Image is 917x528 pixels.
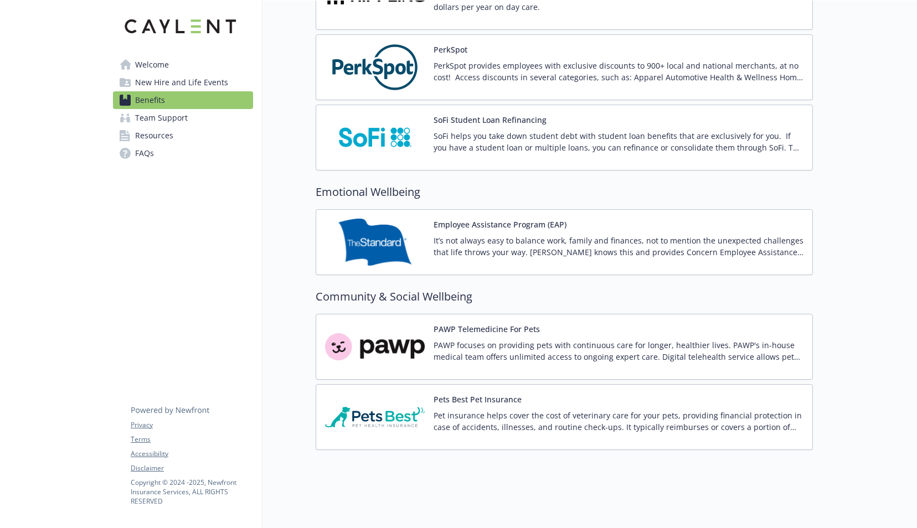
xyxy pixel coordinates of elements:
[325,114,425,161] img: SoFi carrier logo
[131,434,253,444] a: Terms
[135,109,188,127] span: Team Support
[135,127,173,144] span: Resources
[113,74,253,91] a: New Hire and Life Events
[131,463,253,473] a: Disclaimer
[316,288,813,305] h2: Community & Social Wellbeing
[434,219,566,230] button: Employee Assistance Program (EAP)
[325,44,425,91] img: PerkSpot carrier logo
[325,394,425,441] img: Pets Best Insurance Services carrier logo
[135,144,154,162] span: FAQs
[434,410,803,433] p: Pet insurance helps cover the cost of veterinary care for your pets, providing financial protecti...
[113,109,253,127] a: Team Support
[131,478,253,506] p: Copyright © 2024 - 2025 , Newfront Insurance Services, ALL RIGHTS RESERVED
[325,219,425,266] img: Standard Insurance Company carrier logo
[316,184,813,200] h2: Emotional Wellbeing
[113,56,253,74] a: Welcome
[434,114,547,126] button: SoFi Student Loan Refinancing
[434,339,803,363] p: PAWP focuses on providing pets with continuous care for longer, healthier lives. PAWP's in-house ...
[113,91,253,109] a: Benefits
[113,144,253,162] a: FAQs
[325,323,425,370] img: Pawp carrier logo
[131,420,253,430] a: Privacy
[434,130,803,153] p: SoFi helps you take down student debt with student loan benefits that are exclusively for you. If...
[131,449,253,459] a: Accessibility
[434,394,522,405] button: Pets Best Pet Insurance
[135,74,228,91] span: New Hire and Life Events
[434,60,803,83] p: PerkSpot provides employees with exclusive discounts to 900+ local and national merchants, at no ...
[434,235,803,258] p: It’s not always easy to balance work, family and finances, not to mention the unexpected challeng...
[113,127,253,144] a: Resources
[434,44,467,55] button: PerkSpot
[135,91,165,109] span: Benefits
[434,323,540,335] button: PAWP Telemedicine For Pets
[135,56,169,74] span: Welcome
